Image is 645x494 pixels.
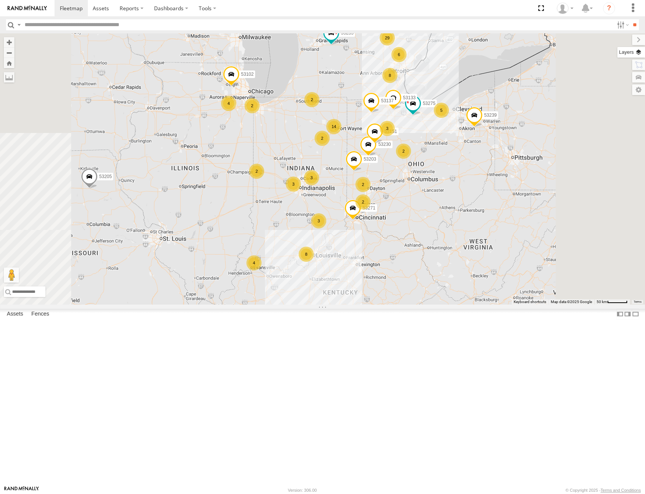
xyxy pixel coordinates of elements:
[304,170,319,185] div: 3
[601,488,641,492] a: Terms and Conditions
[634,300,642,303] a: Terms (opens in new tab)
[364,157,376,162] span: 53203
[355,194,371,209] div: 2
[3,309,27,319] label: Assets
[315,131,330,146] div: 2
[4,58,14,68] button: Zoom Home
[8,6,47,11] img: rand-logo.svg
[99,174,112,179] span: 53205
[299,247,314,262] div: 8
[304,92,319,107] div: 2
[434,103,449,118] div: 5
[391,47,407,62] div: 6
[403,95,416,101] span: 53133
[286,177,301,192] div: 3
[288,488,317,492] div: Version: 306.00
[381,98,394,103] span: 53137
[551,300,592,304] span: Map data ©2025 Google
[4,47,14,58] button: Zoom out
[423,101,435,106] span: 53275
[382,68,397,83] div: 8
[4,267,19,283] button: Drag Pegman onto the map to open Street View
[554,3,576,14] div: Miky Transport
[326,119,341,134] div: 14
[241,72,254,77] span: 53102
[16,19,22,30] label: Search Query
[363,205,375,211] span: 53271
[355,177,371,192] div: 2
[514,299,546,305] button: Keyboard shortcuts
[4,486,39,494] a: Visit our Website
[484,113,497,118] span: 53239
[616,309,624,320] label: Dock Summary Table to the Left
[4,37,14,47] button: Zoom in
[566,488,641,492] div: © Copyright 2025 -
[624,309,631,320] label: Dock Summary Table to the Right
[221,96,236,111] div: 4
[380,121,395,136] div: 3
[246,255,262,270] div: 4
[311,213,326,228] div: 3
[632,309,639,320] label: Hide Summary Table
[632,84,645,95] label: Map Settings
[4,72,14,83] label: Measure
[380,30,395,45] div: 29
[249,164,264,179] div: 2
[614,19,630,30] label: Search Filter Options
[603,2,615,14] i: ?
[378,142,391,147] span: 53230
[28,309,53,319] label: Fences
[594,299,630,305] button: Map Scale: 50 km per 50 pixels
[597,300,607,304] span: 50 km
[245,98,260,113] div: 2
[396,144,411,159] div: 2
